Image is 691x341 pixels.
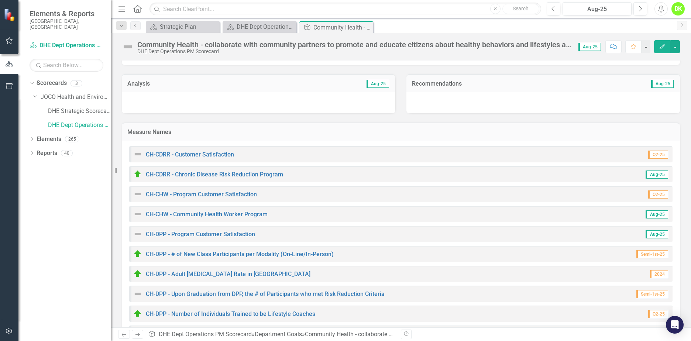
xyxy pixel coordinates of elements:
[563,2,632,15] button: Aug-25
[48,121,111,130] a: DHE Dept Operations PM Scorecard
[30,18,103,30] small: [GEOGRAPHIC_DATA], [GEOGRAPHIC_DATA]
[30,9,103,18] span: Elements & Reports
[146,290,385,297] a: CH-DPP - Upon Graduation from DPP, the # of Participants who met Risk Reduction Criteria
[65,136,79,142] div: 265
[412,80,591,87] h3: Recommendations
[237,22,295,31] div: DHE Dept Operations PM Scorecard
[646,210,668,218] span: Aug-25
[578,43,601,51] span: Aug-25
[148,330,395,339] div: » »
[133,210,142,218] img: Not Defined
[648,190,668,199] span: Q2-25
[636,250,668,258] span: Semi-1st-25
[137,41,571,49] div: Community Health - collaborate with community partners to promote and educate citizens about heal...
[224,22,295,31] a: DHE Dept Operations PM Scorecard
[646,230,668,238] span: Aug-25
[513,6,529,11] span: Search
[133,269,142,278] img: On Target
[30,59,103,72] input: Search Below...
[146,151,234,158] a: CH-CDRR - Customer Satisfaction
[149,3,541,15] input: Search ClearPoint...
[133,249,142,258] img: On Target
[648,151,668,159] span: Q2-25
[255,331,302,338] a: Department Goals
[133,190,142,199] img: Not Defined
[367,80,389,88] span: Aug-25
[71,80,82,86] div: 3
[133,150,142,159] img: Not Defined
[146,231,255,238] a: CH-DPP - Program Customer Satisfaction
[127,129,674,135] h3: Measure Names
[133,230,142,238] img: Not Defined
[146,211,268,218] a: CH-CHW - Community Health Worker Program
[37,79,67,87] a: Scorecards
[160,22,218,31] div: Strategic Plan
[146,251,334,258] a: CH-DPP - # of New Class Participants per Modality (On-Line/In-Person)
[37,149,57,158] a: Reports
[646,170,668,179] span: Aug-25
[146,271,310,278] a: CH-DPP - Adult [MEDICAL_DATA] Rate in [GEOGRAPHIC_DATA]
[41,93,111,101] a: JOCO Health and Environment
[146,310,315,317] a: CH-DPP - Number of Individuals Trained to be Lifestyle Coaches
[159,331,252,338] a: DHE Dept Operations PM Scorecard
[37,135,61,144] a: Elements
[666,316,684,334] div: Open Intercom Messenger
[636,290,668,298] span: Semi-1st-25
[133,170,142,179] img: On Target
[61,150,73,156] div: 40
[502,4,539,14] button: Search
[133,309,142,318] img: On Target
[137,49,571,54] div: DHE Dept Operations PM Scorecard
[133,289,142,298] img: Not Defined
[30,41,103,50] a: DHE Dept Operations PM Scorecard
[146,171,283,178] a: CH-CDRR - Chronic Disease Risk Reduction Program
[4,8,17,21] img: ClearPoint Strategy
[671,2,685,15] button: DK
[565,5,629,14] div: Aug-25
[651,80,674,88] span: Aug-25
[146,191,257,198] a: CH-CHW - Program Customer Satisfaction
[148,22,218,31] a: Strategic Plan
[48,107,111,116] a: DHE Strategic Scorecard-Current Year's Plan
[648,310,668,318] span: Q2-25
[650,270,668,278] span: 2024
[313,23,371,32] div: Community Health - collaborate with community partners to promote and educate citizens about heal...
[122,41,134,53] img: Not Defined
[127,80,257,87] h3: Analysis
